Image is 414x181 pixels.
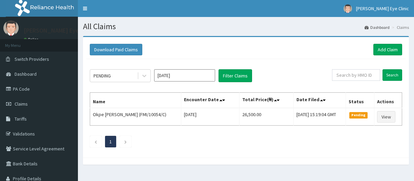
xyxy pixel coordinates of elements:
[94,139,97,145] a: Previous page
[373,44,402,55] a: Add Claim
[346,93,374,108] th: Status
[181,108,239,126] td: [DATE]
[374,93,402,108] th: Actions
[24,28,95,34] p: [PERSON_NAME] Eye Clinic
[15,101,28,107] span: Claims
[90,44,142,55] button: Download Paid Claims
[154,69,215,82] input: Select Month and Year
[365,24,390,30] a: Dashboard
[344,4,352,13] img: User Image
[332,69,380,81] input: Search by HMO ID
[181,93,239,108] th: Encounter Date
[3,20,19,36] img: User Image
[15,56,49,62] span: Switch Providers
[293,108,346,126] td: [DATE] 15:19:04 GMT
[219,69,252,82] button: Filter Claims
[83,22,409,31] h1: All Claims
[349,112,368,118] span: Pending
[94,72,111,79] div: PENDING
[15,116,27,122] span: Tariffs
[15,71,37,77] span: Dashboard
[377,111,395,123] a: View
[24,37,40,42] a: Online
[240,93,294,108] th: Total Price(₦)
[356,5,409,12] span: [PERSON_NAME] Eye Clinic
[90,108,181,126] td: Okpe [PERSON_NAME] (FMI/10054/C)
[240,108,294,126] td: 26,500.00
[293,93,346,108] th: Date Filed
[90,93,181,108] th: Name
[124,139,127,145] a: Next page
[390,24,409,30] li: Claims
[109,139,112,145] a: Page 1 is your current page
[382,69,402,81] input: Search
